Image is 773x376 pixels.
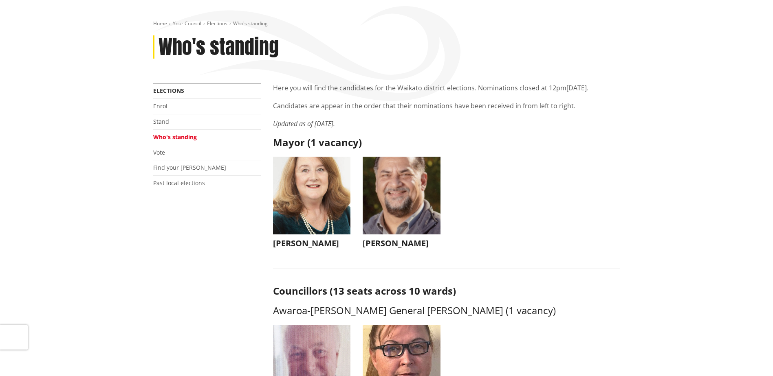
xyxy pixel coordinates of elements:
[153,164,226,171] a: Find your [PERSON_NAME]
[273,305,620,317] h3: Awaroa-[PERSON_NAME] General [PERSON_NAME] (1 vacancy)
[273,83,620,93] p: Here you will find the candidates for the Waikato district elections. Nominations closed at 12pm[...
[273,157,351,234] img: WO-M__CHURCH_J__UwGuY
[273,238,351,248] h3: [PERSON_NAME]
[273,157,351,252] button: [PERSON_NAME]
[363,238,440,248] h3: [PERSON_NAME]
[153,20,620,27] nav: breadcrumb
[273,284,456,297] strong: Councillors (13 seats across 10 wards)
[153,102,167,110] a: Enrol
[153,87,184,94] a: Elections
[153,118,169,125] a: Stand
[273,101,620,111] p: Candidates are appear in the order that their nominations have been received in from left to right.
[153,133,197,141] a: Who's standing
[233,20,268,27] span: Who's standing
[153,179,205,187] a: Past local elections
[173,20,201,27] a: Your Council
[273,136,362,149] strong: Mayor (1 vacancy)
[159,35,279,59] h1: Who's standing
[207,20,227,27] a: Elections
[273,119,335,128] em: Updated as of [DATE].
[363,157,440,234] img: WO-M__BECH_A__EWN4j
[153,20,167,27] a: Home
[363,157,440,252] button: [PERSON_NAME]
[153,149,165,156] a: Vote
[736,342,765,371] iframe: Messenger Launcher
